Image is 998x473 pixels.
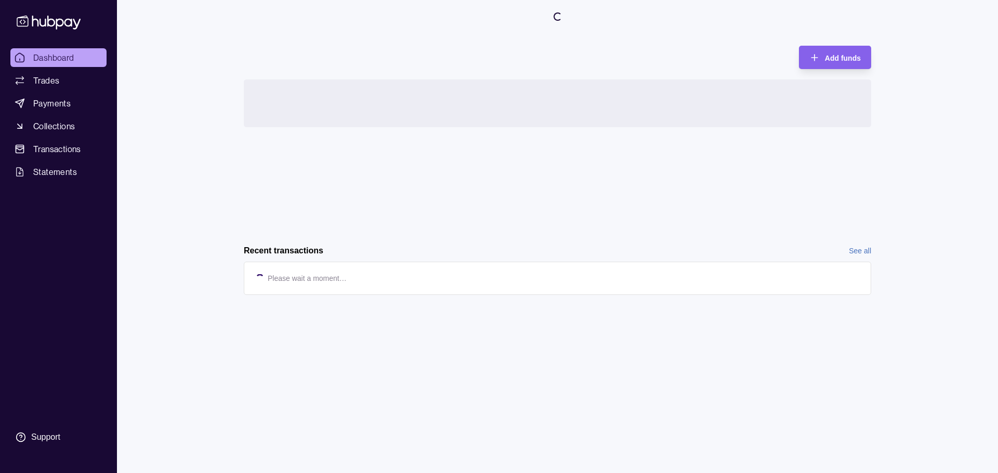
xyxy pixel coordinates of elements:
a: Transactions [10,140,107,158]
a: Statements [10,163,107,181]
a: Payments [10,94,107,113]
span: Payments [33,97,71,110]
span: Dashboard [33,51,74,64]
a: Collections [10,117,107,136]
div: Support [31,431,60,443]
h2: Recent transactions [244,245,323,256]
a: Dashboard [10,48,107,67]
p: Please wait a moment… [268,273,347,284]
span: Collections [33,120,75,132]
a: See all [849,245,871,256]
span: Transactions [33,143,81,155]
span: Add funds [825,54,861,62]
a: Trades [10,71,107,90]
button: Add funds [799,46,871,69]
span: Trades [33,74,59,87]
a: Support [10,426,107,448]
span: Statements [33,166,77,178]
